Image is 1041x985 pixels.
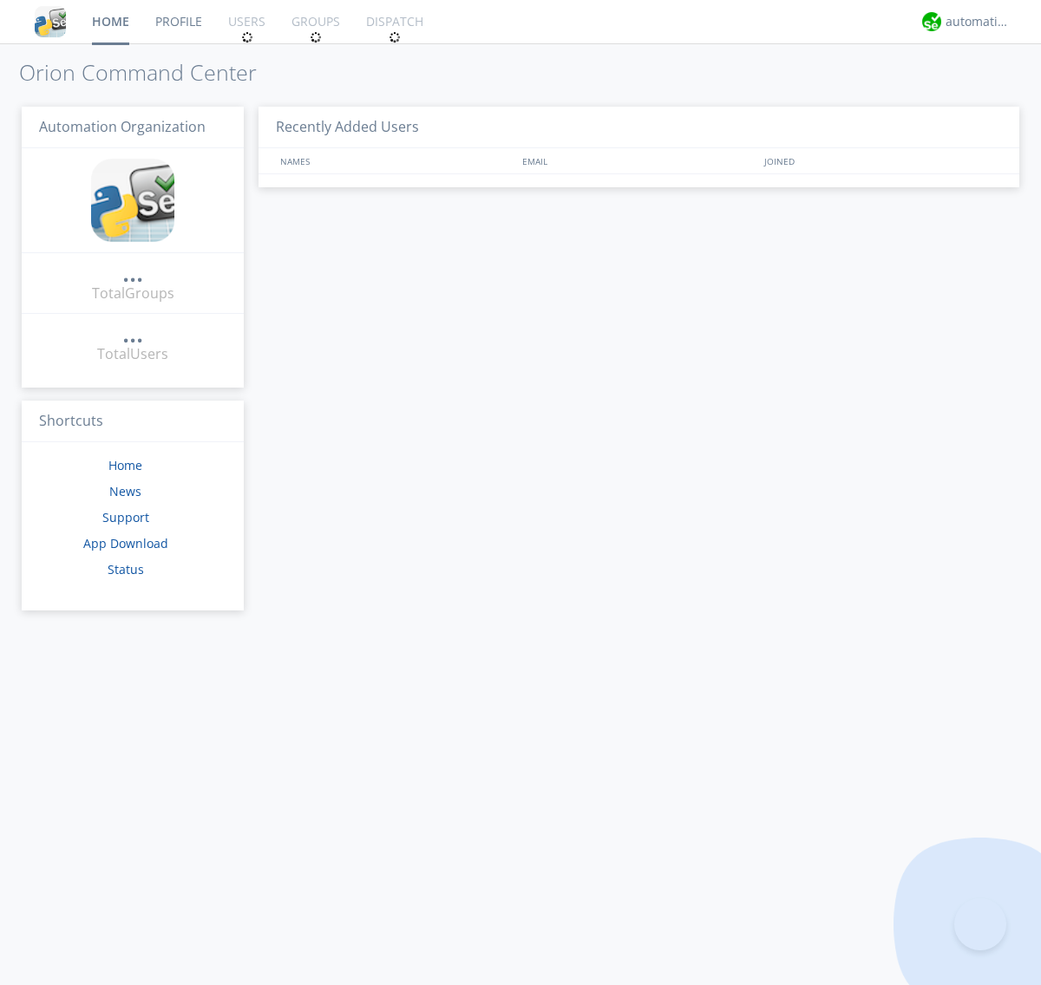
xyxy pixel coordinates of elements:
img: cddb5a64eb264b2086981ab96f4c1ba7 [91,159,174,242]
div: NAMES [276,148,514,173]
span: Automation Organization [39,117,206,136]
h3: Shortcuts [22,401,244,443]
a: Home [108,457,142,473]
img: spin.svg [310,31,322,43]
a: ... [122,324,143,344]
iframe: Toggle Customer Support [954,898,1006,950]
div: JOINED [760,148,1003,173]
div: Total Groups [92,284,174,303]
h3: Recently Added Users [259,107,1019,149]
div: automation+atlas [946,13,1011,30]
div: Total Users [97,344,168,364]
a: Status [108,561,144,577]
div: ... [122,324,143,342]
img: cddb5a64eb264b2086981ab96f4c1ba7 [35,6,66,37]
a: News [109,483,141,499]
a: Support [102,509,149,525]
a: App Download [83,535,168,551]
a: ... [122,264,143,284]
div: EMAIL [518,148,760,173]
img: d2d01cd9b4174d08988066c6d424eccd [922,12,941,31]
div: ... [122,264,143,281]
img: spin.svg [389,31,401,43]
img: spin.svg [241,31,253,43]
